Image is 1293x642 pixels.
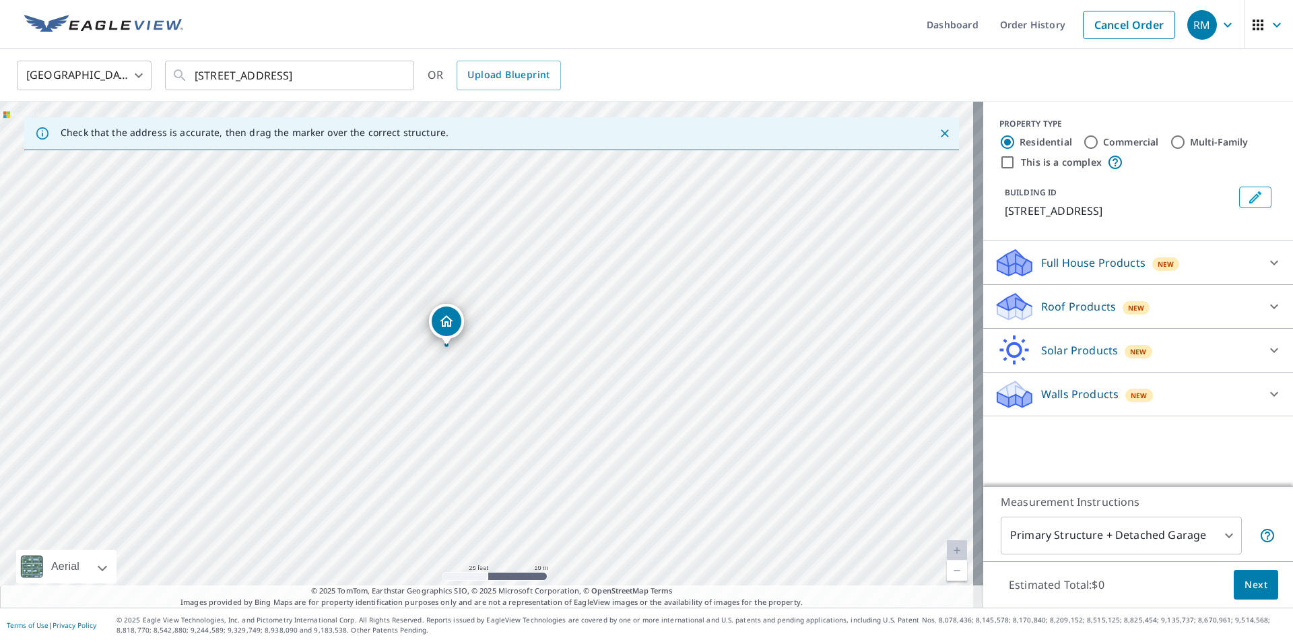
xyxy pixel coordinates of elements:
div: Aerial [16,550,117,583]
span: Next [1245,577,1267,593]
p: [STREET_ADDRESS] [1005,203,1234,219]
button: Close [936,125,954,142]
input: Search by address or latitude-longitude [195,57,387,94]
div: Primary Structure + Detached Garage [1001,517,1242,554]
p: | [7,621,96,629]
div: Roof ProductsNew [994,290,1282,323]
p: © 2025 Eagle View Technologies, Inc. and Pictometry International Corp. All Rights Reserved. Repo... [117,615,1286,635]
button: Next [1234,570,1278,600]
p: Walls Products [1041,386,1119,402]
div: RM [1187,10,1217,40]
p: Estimated Total: $0 [998,570,1115,600]
button: Edit building 1 [1239,187,1271,208]
div: PROPERTY TYPE [999,118,1277,130]
label: This is a complex [1021,156,1102,169]
p: Solar Products [1041,342,1118,358]
span: New [1158,259,1174,269]
span: New [1128,302,1145,313]
div: [GEOGRAPHIC_DATA] [17,57,152,94]
a: Upload Blueprint [457,61,560,90]
div: Dropped pin, building 1, Residential property, 719 S 9th Ave Beech Grove, IN 46107 [429,304,464,346]
label: Multi-Family [1190,135,1249,149]
p: Measurement Instructions [1001,494,1275,510]
a: Current Level 20, Zoom Out [947,560,967,581]
div: Walls ProductsNew [994,378,1282,410]
p: BUILDING ID [1005,187,1057,198]
div: OR [428,61,561,90]
label: Residential [1020,135,1072,149]
p: Full House Products [1041,255,1146,271]
a: Current Level 20, Zoom In Disabled [947,540,967,560]
a: Cancel Order [1083,11,1175,39]
div: Solar ProductsNew [994,334,1282,366]
span: © 2025 TomTom, Earthstar Geographics SIO, © 2025 Microsoft Corporation, © [311,585,673,597]
div: Aerial [47,550,84,583]
a: Terms of Use [7,620,48,630]
a: OpenStreetMap [591,585,648,596]
div: Full House ProductsNew [994,247,1282,279]
span: Upload Blueprint [467,67,550,84]
span: Your report will include the primary structure and a detached garage if one exists. [1259,527,1275,544]
img: EV Logo [24,15,183,35]
p: Check that the address is accurate, then drag the marker over the correct structure. [61,127,449,139]
p: Roof Products [1041,298,1116,315]
span: New [1130,346,1147,357]
label: Commercial [1103,135,1159,149]
a: Terms [651,585,673,596]
span: New [1131,390,1148,401]
a: Privacy Policy [53,620,96,630]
